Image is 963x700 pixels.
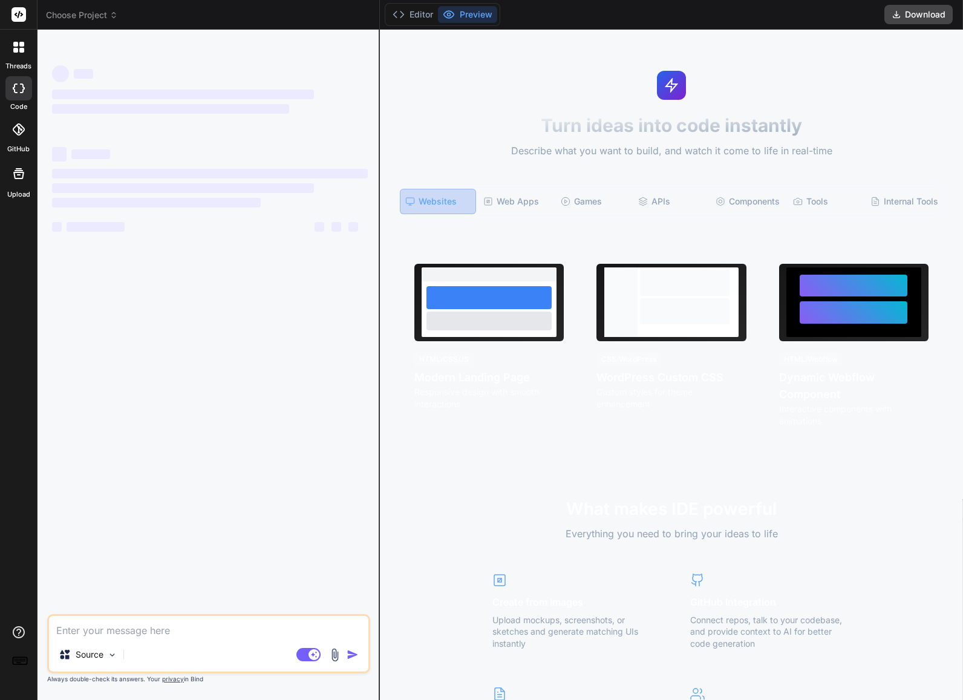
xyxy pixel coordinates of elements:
[387,114,956,136] h1: Turn ideas into code instantly
[387,143,956,159] p: Describe what you want to build, and watch it come to life in real-time
[690,614,850,650] p: Connect repos, talk to your codebase, and provide context to AI for better code generation
[7,189,30,200] label: Upload
[596,352,661,367] div: CSS/WordPress
[47,673,370,685] p: Always double-check its answers. Your in Bind
[866,189,943,214] div: Internal Tools
[52,90,314,99] span: ‌
[76,649,103,661] p: Source
[52,198,261,208] span: ‌
[492,614,653,650] p: Upload mockups, screenshots, or sketches and generate matching UIs instantly
[779,369,929,403] h4: Dynamic Webflow Component
[788,189,863,214] div: Tools
[46,9,118,21] span: Choose Project
[480,496,863,522] h2: What makes IDE powerful
[107,650,117,660] img: Pick Models
[347,649,359,661] img: icon
[480,526,863,541] p: Everything you need to bring your ideas to life
[52,169,368,178] span: ‌
[331,222,341,232] span: ‌
[596,369,746,386] h4: WordPress Custom CSS
[438,6,497,23] button: Preview
[400,189,476,214] div: Websites
[74,69,93,79] span: ‌
[596,386,746,410] p: Custom styles for theme enhancement
[348,222,358,232] span: ‌
[779,403,929,427] p: Interactive components with animations
[52,183,314,193] span: ‌
[10,102,27,112] label: code
[328,648,342,662] img: attachment
[67,222,125,232] span: ‌
[478,189,553,214] div: Web Apps
[690,595,850,609] h4: GitHub Integration
[779,352,843,367] div: HTML/Webflow
[162,675,184,682] span: privacy
[52,222,62,232] span: ‌
[5,61,31,71] label: threads
[711,189,786,214] div: Components
[414,369,564,386] h4: Modern Landing Page
[556,189,631,214] div: Games
[52,65,69,82] span: ‌
[52,104,289,114] span: ‌
[388,6,438,23] button: Editor
[71,149,110,159] span: ‌
[7,144,30,154] label: GitHub
[414,386,564,410] p: Responsive design with smooth interactions
[414,352,474,367] div: HTML/CSS/JS
[315,222,324,232] span: ‌
[492,595,653,609] h4: Create from Images
[52,147,67,162] span: ‌
[884,5,953,24] button: Download
[633,189,708,214] div: APIs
